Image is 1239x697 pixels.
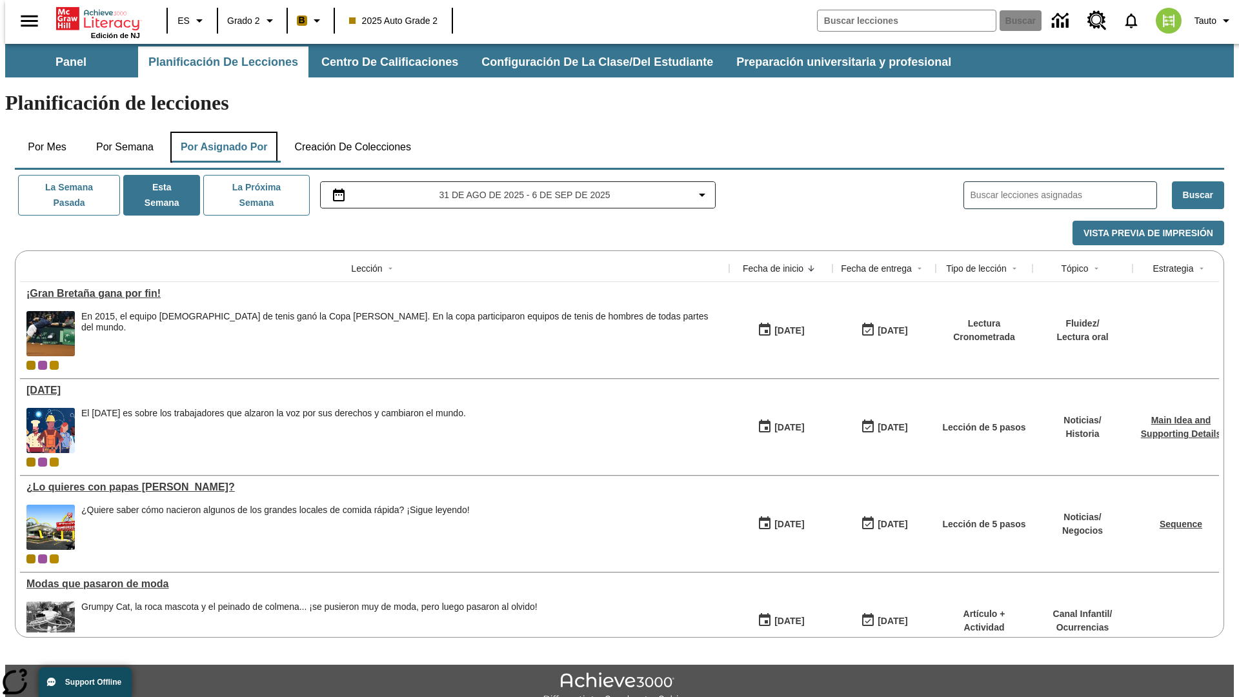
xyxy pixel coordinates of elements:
[81,505,470,516] div: ¿Quiere saber cómo nacieron algunos de los grandes locales de comida rápida? ¡Sigue leyendo!
[878,323,907,339] div: [DATE]
[38,361,47,370] div: OL 2025 Auto Grade 3
[1056,330,1108,344] p: Lectura oral
[1089,261,1104,276] button: Sort
[91,32,140,39] span: Edición de NJ
[26,481,723,493] div: ¿Lo quieres con papas fritas?
[1063,414,1101,427] p: Noticias /
[50,458,59,467] div: New 2025 class
[5,46,963,77] div: Subbarra de navegación
[222,9,283,32] button: Grado: Grado 2, Elige un grado
[351,262,382,275] div: Lección
[753,318,809,343] button: 09/01/25: Primer día en que estuvo disponible la lección
[123,175,200,216] button: Esta semana
[81,311,723,356] div: En 2015, el equipo británico de tenis ganó la Copa Davis. En la copa participaron equipos de teni...
[856,609,912,633] button: 06/30/26: Último día en que podrá accederse la lección
[942,421,1025,434] p: Lección de 5 pasos
[172,9,213,32] button: Lenguaje: ES, Selecciona un idioma
[1062,510,1103,524] p: Noticias /
[38,458,47,467] div: OL 2025 Auto Grade 3
[1156,8,1182,34] img: avatar image
[1056,317,1108,330] p: Fluidez /
[50,361,59,370] div: New 2025 class
[26,554,35,563] div: Clase actual
[26,385,723,396] div: Día del Trabajo
[946,262,1007,275] div: Tipo de lección
[856,318,912,343] button: 09/07/25: Último día en que podrá accederse la lección
[138,46,308,77] button: Planificación de lecciones
[1053,621,1113,634] p: Ocurrencias
[203,175,309,216] button: La próxima semana
[1114,4,1148,37] a: Notificaciones
[26,408,75,453] img: una pancarta con fondo azul muestra la ilustración de una fila de diferentes hombres y mujeres co...
[26,505,75,550] img: Uno de los primeros locales de McDonald's, con el icónico letrero rojo y los arcos amarillos.
[18,175,120,216] button: La semana pasada
[1063,427,1101,441] p: Historia
[856,512,912,536] button: 07/03/26: Último día en que podrá accederse la lección
[81,601,538,647] div: Grumpy Cat, la roca mascota y el peinado de colmena... ¡se pusieron muy de moda, pero luego pasar...
[6,46,136,77] button: Panel
[81,601,538,612] div: Grumpy Cat, la roca mascota y el peinado de colmena... ¡se pusieron muy de moda, pero luego pasar...
[227,14,260,28] span: Grado 2
[26,361,35,370] div: Clase actual
[26,578,723,590] div: Modas que pasaron de moda
[1194,261,1209,276] button: Sort
[81,408,466,453] div: El Día del Trabajo es sobre los trabajadores que alzaron la voz por sus derechos y cambiaron el m...
[81,505,470,550] span: ¿Quiere saber cómo nacieron algunos de los grandes locales de comida rápida? ¡Sigue leyendo!
[753,415,809,439] button: 09/01/25: Primer día en que estuvo disponible la lección
[299,12,305,28] span: B
[1148,4,1189,37] button: Escoja un nuevo avatar
[774,613,804,629] div: [DATE]
[50,554,59,563] div: New 2025 class
[942,518,1025,531] p: Lección de 5 pasos
[1044,3,1080,39] a: Centro de información
[1153,262,1193,275] div: Estrategia
[743,262,803,275] div: Fecha de inicio
[942,317,1026,344] p: Lectura Cronometrada
[1061,262,1088,275] div: Tópico
[1007,261,1022,276] button: Sort
[56,6,140,32] a: Portada
[912,261,927,276] button: Sort
[1141,415,1221,439] a: Main Idea and Supporting Details
[878,613,907,629] div: [DATE]
[38,554,47,563] span: OL 2025 Auto Grade 3
[753,512,809,536] button: 07/26/25: Primer día en que estuvo disponible la lección
[841,262,912,275] div: Fecha de entrega
[292,9,330,32] button: Boost El color de la clase es anaranjado claro. Cambiar el color de la clase.
[439,188,610,202] span: 31 de ago de 2025 - 6 de sep de 2025
[39,667,132,697] button: Support Offline
[774,516,804,532] div: [DATE]
[170,132,278,163] button: Por asignado por
[177,14,190,28] span: ES
[1053,607,1113,621] p: Canal Infantil /
[26,601,75,647] img: foto en blanco y negro de una chica haciendo girar unos hula-hulas en la década de 1950
[1194,14,1216,28] span: Tauto
[726,46,962,77] button: Preparación universitaria y profesional
[753,609,809,633] button: 07/19/25: Primer día en que estuvo disponible la lección
[284,132,421,163] button: Creación de colecciones
[1073,221,1224,246] button: Vista previa de impresión
[56,5,140,39] div: Portada
[878,419,907,436] div: [DATE]
[803,261,819,276] button: Sort
[81,311,723,333] div: En 2015, el equipo [DEMOGRAPHIC_DATA] de tenis ganó la Copa [PERSON_NAME]. En la copa participaro...
[26,458,35,467] div: Clase actual
[26,385,723,396] a: Día del Trabajo, Lecciones
[856,415,912,439] button: 09/07/25: Último día en que podrá accederse la lección
[15,132,79,163] button: Por mes
[1062,524,1103,538] p: Negocios
[65,678,121,687] span: Support Offline
[86,132,164,163] button: Por semana
[26,481,723,493] a: ¿Lo quieres con papas fritas?, Lecciones
[26,578,723,590] a: Modas que pasaron de moda, Lecciones
[5,91,1234,115] h1: Planificación de lecciones
[774,323,804,339] div: [DATE]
